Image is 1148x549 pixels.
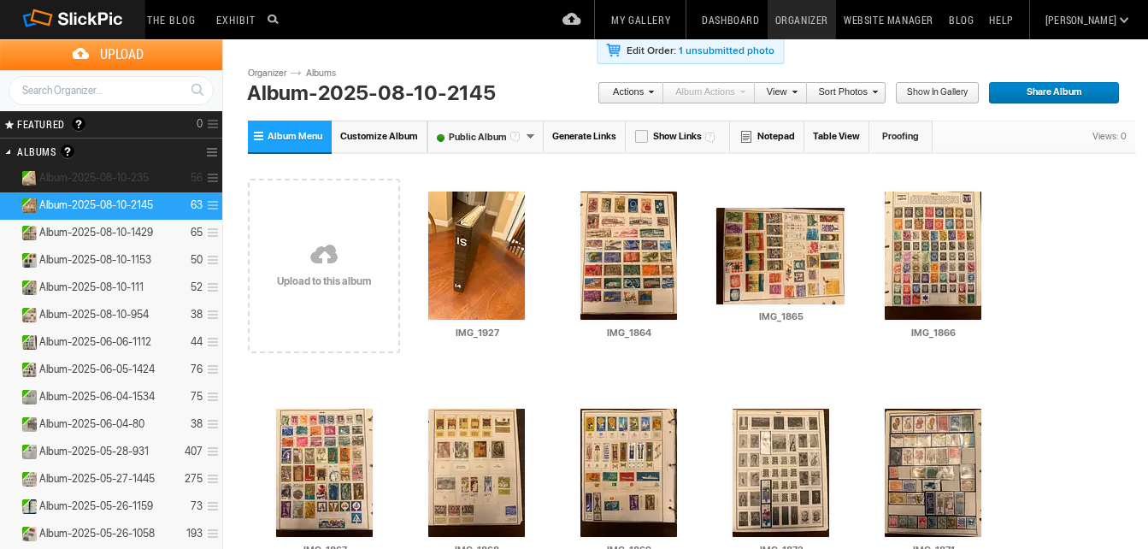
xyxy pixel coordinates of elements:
[895,82,980,104] a: Show in Gallery
[755,82,798,104] a: View
[2,280,18,293] a: Expand
[15,253,38,268] ins: Public Album
[9,76,214,105] input: Search Organizer...
[2,472,18,485] a: Expand
[804,121,869,152] a: Table View
[626,121,730,152] a: Show Links
[276,409,373,537] img: IMG_1867.webp
[428,132,526,143] font: Public Album
[1084,121,1135,152] div: Views: 0
[15,390,38,404] ins: Public Album
[15,417,38,432] ins: Public Album
[39,445,149,458] span: Album-2025-05-28-931
[2,417,18,430] a: Expand
[15,226,38,240] ins: Public Album
[2,335,18,348] a: Expand
[716,208,845,304] img: IMG_1865.webp
[807,82,878,104] a: Sort Photos
[412,325,542,340] input: IMG_1927
[15,363,38,377] ins: Public Album
[580,409,677,537] img: IMG_1869.webp
[39,527,155,540] span: Album-2025-05-26-1058
[15,308,38,322] ins: Public Album
[39,499,153,513] span: Album-2025-05-26-1159
[15,499,38,514] ins: Public Album
[15,445,38,459] ins: Public Album
[869,121,933,152] a: Proofing
[730,121,804,152] a: Notepad
[15,335,38,350] ins: Public Album
[302,67,353,80] a: Albums
[2,390,18,403] a: Expand
[988,82,1108,104] span: Share Album
[428,192,525,320] img: IMG_1927.webp
[598,82,654,104] a: Actions
[39,417,144,431] span: Album-2025-06-04-80
[544,121,626,152] a: Generate Links
[15,280,38,295] ins: Public Album
[716,309,846,324] input: IMG_1865
[17,139,161,165] h2: Albums
[265,9,286,29] input: Search photos on SlickPic...
[12,117,65,131] span: FEATURED
[885,192,981,320] img: IMG_1866.webp
[885,409,981,537] img: IMG_1871.webp
[428,409,525,537] img: IMG_1868.webp
[39,335,151,349] span: Album-2025-06-06-1112
[564,325,694,340] input: IMG_1864
[39,198,153,212] span: Album-2025-08-10-2145
[15,198,38,213] ins: Public Album
[15,171,38,186] ins: Public Album
[868,325,998,340] input: IMG_1866
[2,226,18,239] a: Expand
[39,253,151,267] span: Album-2025-08-10-1153
[2,445,18,457] a: Expand
[39,171,149,185] span: Album-2025-08-10-235
[2,527,18,540] a: Expand
[580,192,677,320] img: IMG_1864.webp
[895,82,968,104] span: Show in Gallery
[21,39,222,69] span: Upload
[2,198,18,211] a: Collapse
[2,363,18,375] a: Expand
[39,363,155,376] span: Album-2025-06-05-1424
[2,499,18,512] a: Expand
[2,308,18,321] a: Expand
[733,409,829,537] img: IMG_1872.webp
[2,253,18,266] a: Expand
[39,308,149,322] span: Album-2025-08-10-954
[39,390,155,404] span: Album-2025-06-04-1534
[679,44,774,57] a: 1 unsubmitted photo
[663,82,745,104] a: Album Actions
[39,226,153,239] span: Album-2025-08-10-1429
[15,527,38,541] ins: Public Album
[268,131,322,142] span: Album Menu
[627,44,676,57] b: Edit Order:
[15,472,38,487] ins: Public Album
[340,131,418,142] span: Customize Album
[181,75,213,104] a: Search
[39,472,155,486] span: Album-2025-05-27-1445
[2,171,18,184] a: Expand
[39,280,144,294] span: Album-2025-08-10-111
